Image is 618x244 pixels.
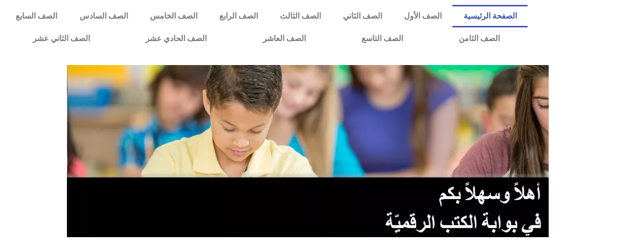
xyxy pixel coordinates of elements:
[393,5,452,27] a: الصف الأول
[431,27,528,50] a: الصف الثامن
[269,5,332,27] a: الصف الثالث
[5,5,68,27] a: الصف السابع
[139,5,208,27] a: الصف الخامس
[5,27,118,50] a: الصف الثاني عشر
[118,27,234,50] a: الصف الحادي عشر
[452,5,528,27] a: الصفحة الرئيسية
[332,5,393,27] a: الصف الثاني
[334,27,431,50] a: الصف التاسع
[208,5,269,27] a: الصف الرابع
[235,27,334,50] a: الصف العاشر
[68,5,139,27] a: الصف السادس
